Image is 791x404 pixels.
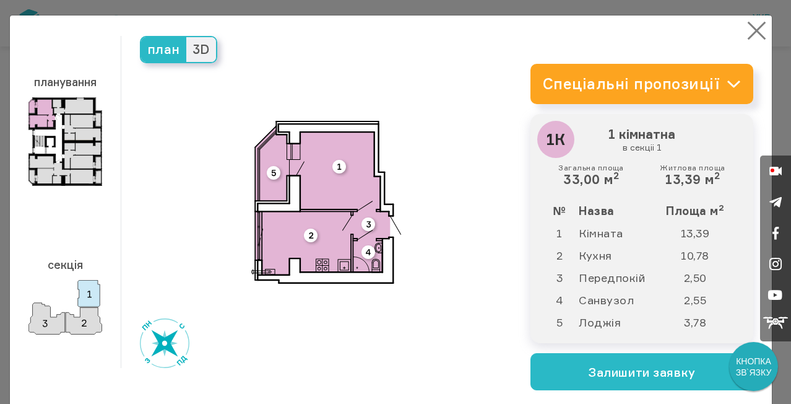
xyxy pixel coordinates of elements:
[141,37,186,62] span: план
[578,244,659,266] td: Кухня
[540,124,743,156] h3: 1 кімнатна
[730,343,777,390] div: КНОПКА ЗВ`ЯЗКУ
[613,170,619,182] sup: 2
[543,142,740,153] small: в секціі 1
[540,266,578,289] td: 3
[537,121,574,158] div: 1К
[28,69,102,94] h3: планування
[714,170,720,182] sup: 2
[186,37,216,62] span: 3D
[540,222,578,244] td: 1
[578,222,659,244] td: Кімната
[578,289,659,311] td: Санвузол
[530,353,753,390] button: Залишити заявку
[558,164,624,187] div: 33,00 м
[659,200,743,222] th: Площа м
[745,19,769,43] button: Close
[251,121,401,284] img: 1k.svg
[660,164,725,172] small: Житлова площа
[540,244,578,266] td: 2
[719,203,724,213] sup: 2
[558,164,624,172] small: Загальна площа
[660,164,725,187] div: 13,39 м
[540,289,578,311] td: 4
[540,200,578,222] th: №
[659,289,743,311] td: 2,55
[578,266,659,289] td: Передпокій
[28,252,102,277] h3: секція
[659,244,743,266] td: 10,78
[540,311,578,333] td: 5
[659,266,743,289] td: 2,50
[659,222,743,244] td: 13,39
[530,64,753,104] a: Спеціальні пропозиції
[659,311,743,333] td: 3,78
[578,200,659,222] th: Назва
[578,311,659,333] td: Лоджія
